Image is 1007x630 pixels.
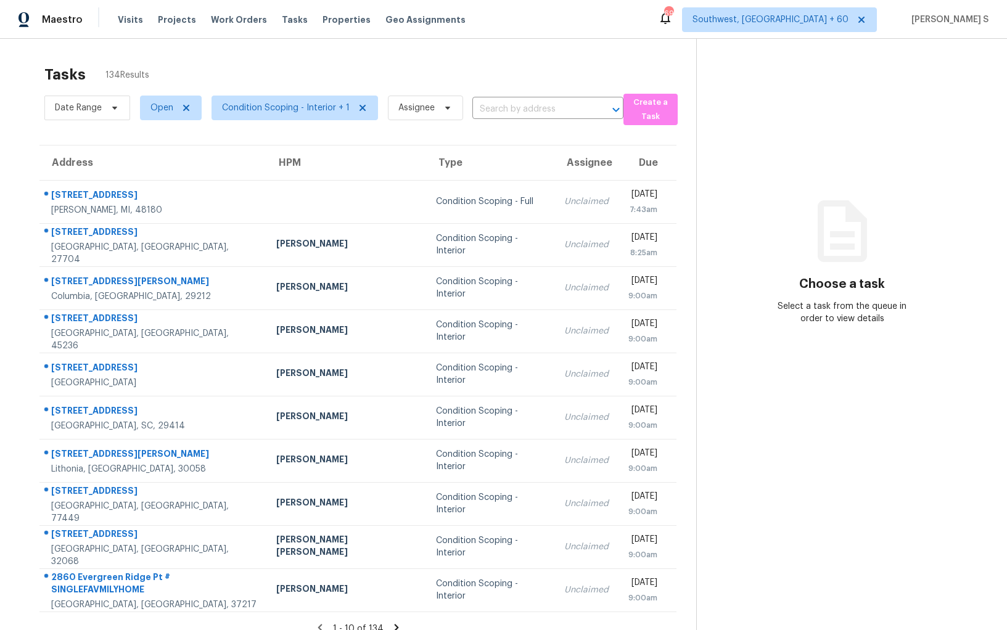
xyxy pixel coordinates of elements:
div: [PERSON_NAME], MI, 48180 [51,204,257,216]
div: Condition Scoping - Full [436,195,545,208]
div: [DATE] [628,361,657,376]
div: Condition Scoping - Interior [436,319,545,343]
div: 7:43am [628,203,657,216]
h2: Tasks [44,68,86,81]
div: [DATE] [628,490,657,505]
th: HPM [266,145,426,180]
div: Unclaimed [564,497,609,510]
span: Projects [158,14,196,26]
div: Condition Scoping - Interior [436,491,545,516]
div: Unclaimed [564,368,609,380]
span: Condition Scoping - Interior + 1 [222,102,350,114]
th: Type [426,145,555,180]
h3: Choose a task [799,278,885,290]
span: Maestro [42,14,83,26]
div: 9:00am [628,419,657,432]
div: [PERSON_NAME] [276,453,416,468]
div: [STREET_ADDRESS] [51,404,257,420]
span: Southwest, [GEOGRAPHIC_DATA] + 60 [693,14,849,26]
div: [STREET_ADDRESS] [51,226,257,241]
div: [STREET_ADDRESS] [51,189,257,204]
div: [STREET_ADDRESS][PERSON_NAME] [51,275,257,290]
button: Open [607,101,625,118]
div: [PERSON_NAME] [PERSON_NAME] [276,533,416,561]
div: [GEOGRAPHIC_DATA], SC, 29414 [51,420,257,432]
div: [STREET_ADDRESS] [51,528,257,543]
span: Properties [323,14,371,26]
div: 697 [664,7,673,20]
div: Unclaimed [564,541,609,553]
div: Condition Scoping - Interior [436,405,545,430]
div: 9:00am [628,549,657,561]
div: Unclaimed [564,195,609,208]
div: [DATE] [628,274,657,290]
div: [DATE] [628,317,657,333]
div: Condition Scoping - Interior [436,578,545,602]
div: 9:00am [628,333,657,345]
div: [PERSON_NAME] [276,324,416,339]
button: Create a Task [623,94,678,125]
div: [DATE] [628,576,657,592]
div: [PERSON_NAME] [276,410,416,425]
div: [PERSON_NAME] [276,280,416,296]
div: 9:00am [628,376,657,388]
div: Lithonia, [GEOGRAPHIC_DATA], 30058 [51,463,257,475]
div: Condition Scoping - Interior [436,448,545,473]
div: [STREET_ADDRESS] [51,361,257,377]
div: 9:00am [628,592,657,604]
div: [GEOGRAPHIC_DATA], [GEOGRAPHIC_DATA], 27704 [51,241,257,266]
div: Condition Scoping - Interior [436,276,545,300]
div: Unclaimed [564,411,609,423]
div: 9:00am [628,505,657,518]
div: Unclaimed [564,239,609,251]
input: Search by address [472,100,589,119]
div: 9:00am [628,290,657,302]
div: [STREET_ADDRESS] [51,312,257,327]
div: [GEOGRAPHIC_DATA], [GEOGRAPHIC_DATA], 77449 [51,500,257,525]
div: Unclaimed [564,584,609,596]
div: [DATE] [628,447,657,462]
div: [STREET_ADDRESS] [51,485,257,500]
th: Address [39,145,266,180]
div: [DATE] [628,188,657,203]
span: Create a Task [630,96,672,124]
div: Unclaimed [564,325,609,337]
div: Condition Scoping - Interior [436,534,545,559]
div: [PERSON_NAME] [276,496,416,512]
div: [DATE] [628,404,657,419]
div: [STREET_ADDRESS][PERSON_NAME] [51,448,257,463]
div: [DATE] [628,533,657,549]
span: Geo Assignments [385,14,466,26]
th: Assignee [554,145,619,180]
div: Select a task from the queue in order to view details [770,300,915,325]
div: [GEOGRAPHIC_DATA], [GEOGRAPHIC_DATA], 32068 [51,543,257,568]
span: [PERSON_NAME] S [906,14,989,26]
span: Assignee [398,102,435,114]
div: 8:25am [628,247,657,259]
span: Work Orders [211,14,267,26]
span: Tasks [282,15,308,24]
div: 9:00am [628,462,657,475]
div: [PERSON_NAME] [276,367,416,382]
div: [PERSON_NAME] [276,237,416,253]
span: 134 Results [105,69,149,81]
div: Unclaimed [564,454,609,467]
div: [PERSON_NAME] [276,583,416,598]
div: Condition Scoping - Interior [436,232,545,257]
th: Due [619,145,676,180]
div: Condition Scoping - Interior [436,362,545,387]
div: Columbia, [GEOGRAPHIC_DATA], 29212 [51,290,257,303]
div: [DATE] [628,231,657,247]
div: [GEOGRAPHIC_DATA], [GEOGRAPHIC_DATA], 45236 [51,327,257,352]
span: Open [150,102,173,114]
div: 2860 Evergreen Ridge Pt # SINGLEFAVMILYHOME [51,571,257,599]
div: Unclaimed [564,282,609,294]
div: [GEOGRAPHIC_DATA] [51,377,257,389]
span: Date Range [55,102,102,114]
span: Visits [118,14,143,26]
div: [GEOGRAPHIC_DATA], [GEOGRAPHIC_DATA], 37217 [51,599,257,611]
